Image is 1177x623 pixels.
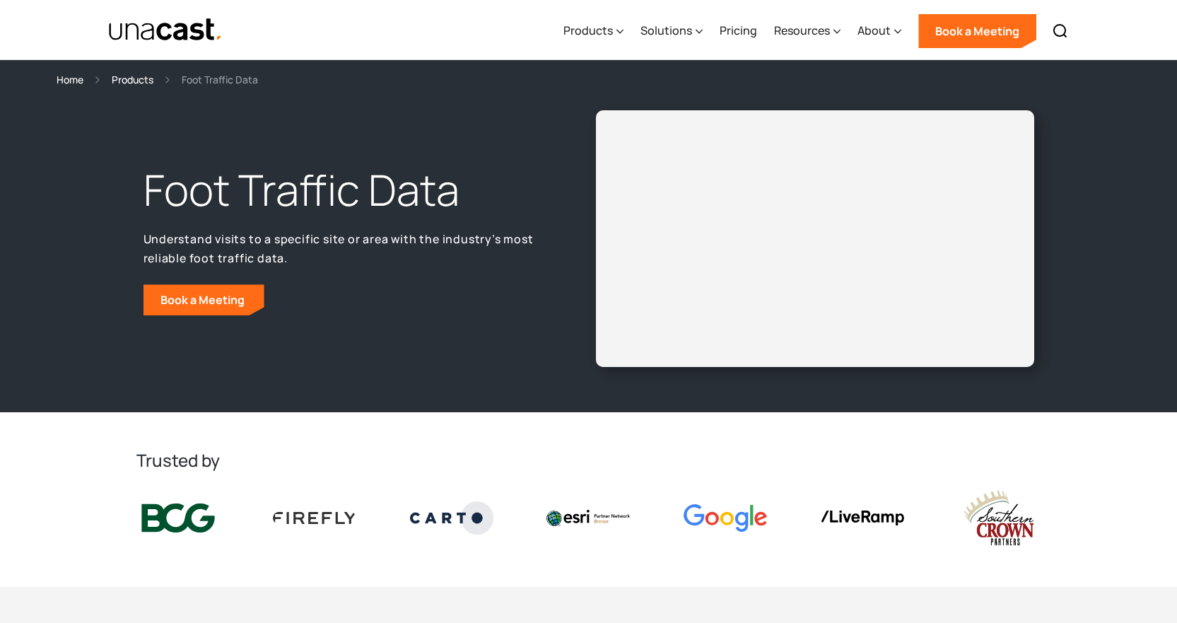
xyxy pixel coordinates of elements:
img: Google logo [684,504,767,532]
a: home [108,18,223,42]
img: Unacast text logo [108,18,223,42]
div: Solutions [640,2,703,60]
h1: Foot Traffic Data [144,162,544,219]
a: Products [112,71,153,88]
div: Resources [774,22,830,39]
a: Book a Meeting [144,284,264,315]
img: liveramp logo [821,511,904,525]
img: Firefly Advertising logo [273,512,356,523]
a: Pricing [720,2,757,60]
img: southern crown logo [957,489,1041,547]
img: Search icon [1052,23,1069,40]
a: Home [57,71,83,88]
div: Products [563,22,613,39]
div: Resources [774,2,841,60]
div: About [857,2,901,60]
img: Carto logo [410,501,493,534]
div: Products [563,2,623,60]
img: Esri logo [546,510,630,525]
h2: Trusted by [136,449,1041,472]
div: Foot Traffic Data [182,71,258,88]
p: Understand visits to a specific site or area with the industry’s most reliable foot traffic data. [144,230,544,267]
a: Book a Meeting [918,14,1036,48]
div: About [857,22,891,39]
img: BCG logo [136,501,220,536]
div: Solutions [640,22,692,39]
iframe: Unacast - European Vaccines v2 [607,122,1023,356]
